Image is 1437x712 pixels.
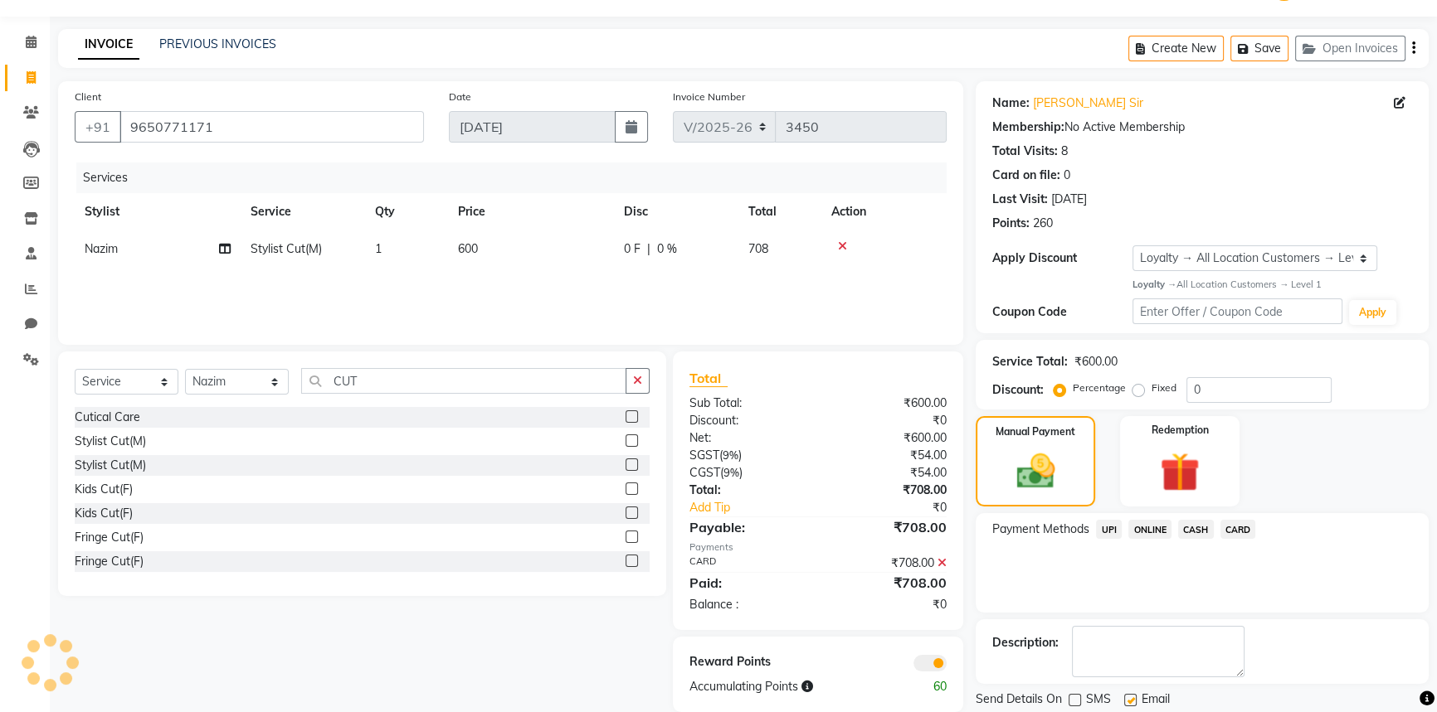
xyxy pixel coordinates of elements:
div: Membership: [992,119,1064,136]
button: Apply [1349,300,1396,325]
div: ₹708.00 [818,517,959,537]
div: Points: [992,215,1030,232]
div: ₹54.00 [818,464,959,482]
div: Services [76,162,959,193]
span: | [647,240,650,258]
a: [PERSON_NAME] Sir [1033,94,1143,112]
div: Stylist Cut(M) [75,457,146,474]
th: Stylist [75,193,241,230]
span: 0 F [624,240,641,258]
div: Payable: [677,517,818,537]
span: Send Details On [976,690,1062,711]
span: SMS [1086,690,1111,711]
div: ₹0 [818,412,959,429]
span: 708 [748,241,768,256]
div: Net: [677,429,818,447]
span: 0 % [657,240,677,258]
span: CGST [689,465,720,480]
div: Balance : [677,596,818,613]
div: 8 [1061,143,1068,160]
div: Name: [992,94,1030,112]
span: 9% [723,466,739,479]
span: Nazim [85,241,118,256]
div: Service Total: [992,353,1068,371]
div: No Active Membership [992,119,1412,136]
div: Kids Cut(F) [75,481,133,498]
label: Redemption [1152,423,1209,438]
div: Coupon Code [992,303,1133,321]
div: Apply Discount [992,249,1133,267]
div: Reward Points [677,653,818,671]
div: ₹708.00 [818,482,959,499]
div: Fringe Cut(F) [75,553,144,570]
span: CASH [1178,520,1214,539]
th: Disc [614,193,738,230]
span: Stylist Cut(M) [251,241,322,256]
a: Add Tip [677,499,842,516]
span: 9% [723,448,738,462]
div: Description: [992,634,1059,651]
div: 0 [1064,167,1070,184]
div: ₹600.00 [818,429,959,447]
label: Fixed [1152,380,1176,395]
button: Open Invoices [1295,36,1405,61]
div: Sub Total: [677,395,818,412]
div: ₹600.00 [818,395,959,412]
span: ONLINE [1128,520,1172,539]
div: Last Visit: [992,191,1048,208]
div: CARD [677,555,818,572]
img: _cash.svg [1005,449,1067,493]
th: Qty [365,193,448,230]
img: _gift.svg [1147,448,1212,497]
span: SGST [689,448,719,463]
div: ₹54.00 [818,447,959,464]
th: Action [821,193,947,230]
span: Payment Methods [992,521,1089,538]
div: Discount: [992,381,1044,399]
div: ( ) [677,464,818,482]
span: Total [689,370,728,387]
label: Date [449,90,471,104]
div: All Location Customers → Level 1 [1133,278,1412,292]
label: Client [75,90,101,104]
input: Search by Name/Mobile/Email/Code [119,111,424,143]
button: Save [1230,36,1288,61]
div: Accumulating Points [677,678,889,695]
div: ₹708.00 [818,573,959,593]
label: Invoice Number [673,90,745,104]
span: 1 [375,241,382,256]
th: Total [738,193,821,230]
div: [DATE] [1051,191,1087,208]
span: 600 [458,241,478,256]
div: Payments [689,540,947,555]
div: 260 [1033,215,1053,232]
a: PREVIOUS INVOICES [159,36,276,51]
strong: Loyalty → [1133,279,1176,290]
span: CARD [1220,520,1256,539]
span: UPI [1096,520,1122,539]
div: Total: [677,482,818,499]
div: Card on file: [992,167,1060,184]
div: ₹708.00 [818,555,959,572]
label: Manual Payment [996,424,1075,439]
div: ₹0 [818,596,959,613]
input: Enter Offer / Coupon Code [1133,298,1342,324]
th: Price [448,193,614,230]
label: Percentage [1073,380,1126,395]
div: Kids Cut(F) [75,505,133,522]
div: ₹600.00 [1074,353,1118,371]
div: Cutical Care [75,409,140,426]
div: Total Visits: [992,143,1058,160]
div: Paid: [677,573,818,593]
div: 60 [889,678,959,695]
button: Create New [1128,36,1224,61]
div: Stylist Cut(M) [75,433,146,450]
th: Service [241,193,365,230]
span: Email [1142,690,1170,711]
input: Search or Scan [301,368,626,394]
div: ( ) [677,447,818,464]
div: Fringe Cut(F) [75,529,144,546]
div: Discount: [677,412,818,429]
a: INVOICE [78,30,139,60]
button: +91 [75,111,121,143]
